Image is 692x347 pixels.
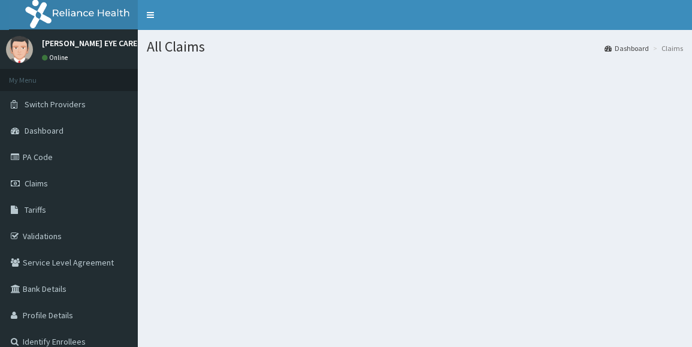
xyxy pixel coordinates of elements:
[42,53,71,62] a: Online
[6,36,33,63] img: User Image
[25,125,64,136] span: Dashboard
[25,99,86,110] span: Switch Providers
[42,39,183,47] p: [PERSON_NAME] EYE CARE08063295263
[605,43,649,53] a: Dashboard
[650,43,683,53] li: Claims
[25,178,48,189] span: Claims
[147,39,683,55] h1: All Claims
[25,204,46,215] span: Tariffs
